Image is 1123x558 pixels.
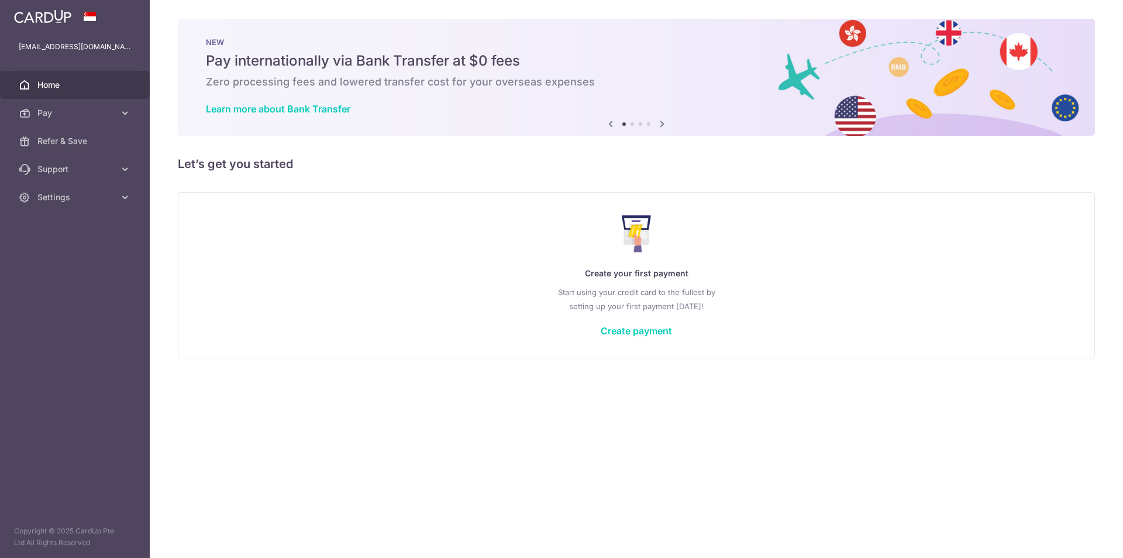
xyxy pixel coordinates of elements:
[622,215,652,252] img: Make Payment
[206,52,1067,70] h5: Pay internationally via Bank Transfer at $0 fees
[202,266,1071,280] p: Create your first payment
[37,163,115,175] span: Support
[601,325,672,337] a: Create payment
[14,9,71,23] img: CardUp
[206,37,1067,47] p: NEW
[37,135,115,147] span: Refer & Save
[202,285,1071,313] p: Start using your credit card to the fullest by setting up your first payment [DATE]!
[178,19,1095,136] img: Bank transfer banner
[19,41,131,53] p: [EMAIL_ADDRESS][DOMAIN_NAME]
[37,191,115,203] span: Settings
[37,107,115,119] span: Pay
[178,155,1095,173] h5: Let’s get you started
[37,79,115,91] span: Home
[206,103,350,115] a: Learn more about Bank Transfer
[206,75,1067,89] h6: Zero processing fees and lowered transfer cost for your overseas expenses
